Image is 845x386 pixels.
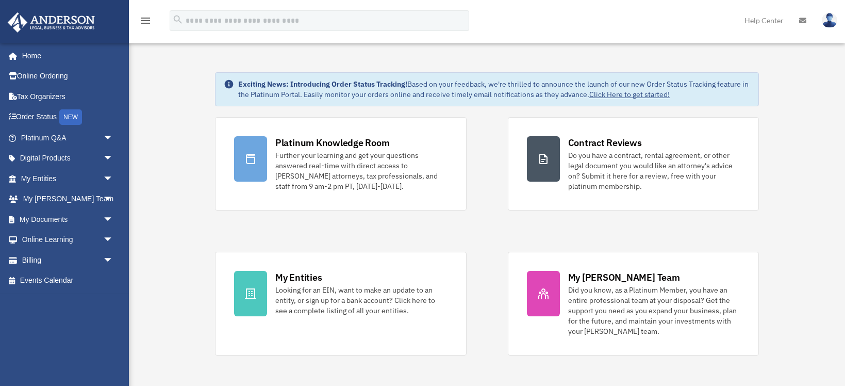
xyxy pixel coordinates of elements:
[568,285,740,336] div: Did you know, as a Platinum Member, you have an entire professional team at your disposal? Get th...
[103,127,124,149] span: arrow_drop_down
[7,66,129,87] a: Online Ordering
[5,12,98,33] img: Anderson Advisors Platinum Portal
[7,127,129,148] a: Platinum Q&Aarrow_drop_down
[7,189,129,210] a: My [PERSON_NAME] Teamarrow_drop_down
[238,79,750,100] div: Based on your feedback, we're thrilled to announce the launch of our new Order Status Tracking fe...
[103,209,124,230] span: arrow_drop_down
[103,168,124,189] span: arrow_drop_down
[508,117,759,211] a: Contract Reviews Do you have a contract, rental agreement, or other legal document you would like...
[103,148,124,169] span: arrow_drop_down
[7,209,129,230] a: My Documentsarrow_drop_down
[215,117,467,211] a: Platinum Knowledge Room Further your learning and get your questions answered real-time with dire...
[7,45,124,66] a: Home
[139,14,152,27] i: menu
[275,150,448,191] div: Further your learning and get your questions answered real-time with direct access to [PERSON_NAM...
[275,271,322,284] div: My Entities
[589,90,670,99] a: Click Here to get started!
[172,14,184,25] i: search
[139,18,152,27] a: menu
[103,189,124,210] span: arrow_drop_down
[275,285,448,316] div: Looking for an EIN, want to make an update to an entity, or sign up for a bank account? Click her...
[508,252,759,356] a: My [PERSON_NAME] Team Did you know, as a Platinum Member, you have an entire professional team at...
[59,109,82,125] div: NEW
[7,230,129,250] a: Online Learningarrow_drop_down
[7,86,129,107] a: Tax Organizers
[238,79,407,89] strong: Exciting News: Introducing Order Status Tracking!
[7,270,129,291] a: Events Calendar
[568,271,680,284] div: My [PERSON_NAME] Team
[7,250,129,270] a: Billingarrow_drop_down
[7,148,129,169] a: Digital Productsarrow_drop_down
[7,168,129,189] a: My Entitiesarrow_drop_down
[568,136,642,149] div: Contract Reviews
[568,150,740,191] div: Do you have a contract, rental agreement, or other legal document you would like an attorney's ad...
[215,252,467,356] a: My Entities Looking for an EIN, want to make an update to an entity, or sign up for a bank accoun...
[7,107,129,128] a: Order StatusNEW
[103,230,124,251] span: arrow_drop_down
[822,13,837,28] img: User Pic
[275,136,390,149] div: Platinum Knowledge Room
[103,250,124,271] span: arrow_drop_down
